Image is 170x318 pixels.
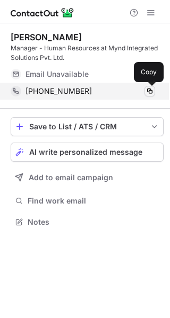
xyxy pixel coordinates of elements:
button: save-profile-one-click [11,117,164,136]
span: Add to email campaign [29,173,113,182]
button: Notes [11,215,164,229]
div: [PERSON_NAME] [11,32,82,42]
span: Email Unavailable [25,69,89,79]
div: Manager - Human Resources at Mynd Integrated Solutions Pvt. Ltd. [11,43,164,63]
span: Notes [28,217,159,227]
img: ContactOut v5.3.10 [11,6,74,19]
span: [PHONE_NUMBER] [25,86,92,96]
span: Find work email [28,196,159,206]
button: Add to email campaign [11,168,164,187]
button: Find work email [11,193,164,208]
span: AI write personalized message [29,148,142,156]
button: AI write personalized message [11,143,164,162]
div: Save to List / ATS / CRM [29,122,145,131]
